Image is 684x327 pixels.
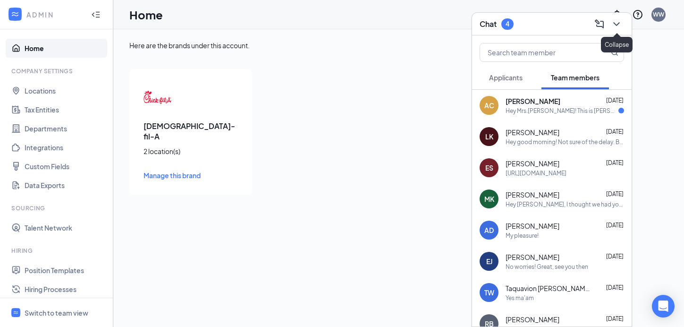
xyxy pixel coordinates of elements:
div: Hey Mrs.[PERSON_NAME]! This is [PERSON_NAME]. I wanted to reach out to you about my Pathway log i... [506,107,618,115]
div: Hey [PERSON_NAME], I thought we had your size pants on hand. Unfortunately, we do not. I have pla... [506,200,624,208]
a: Custom Fields [25,157,105,176]
div: ADMIN [26,10,83,19]
span: [PERSON_NAME] [506,159,559,168]
a: Departments [25,119,105,138]
div: LK [485,132,493,141]
a: Tax Entities [25,100,105,119]
a: Position Templates [25,261,105,280]
span: [PERSON_NAME] [506,221,559,231]
button: ComposeMessage [592,17,607,32]
div: Yes ma'am [506,294,534,302]
h3: [DEMOGRAPHIC_DATA]-fil-A [144,121,238,142]
span: [PERSON_NAME] [506,252,559,262]
h3: Chat [480,19,497,29]
span: Manage this brand [144,171,201,180]
span: [DATE] [606,315,624,322]
svg: WorkstreamLogo [10,9,20,19]
div: Here are the brands under this account. [129,41,668,50]
svg: ChevronDown [611,18,622,30]
svg: ComposeMessage [594,18,605,30]
div: Hiring [11,247,103,255]
span: [PERSON_NAME] [506,96,560,106]
svg: MagnifyingGlass [611,49,618,56]
div: ES [485,163,493,172]
a: Hiring Processes [25,280,105,299]
div: Open Intercom Messenger [652,295,675,318]
a: Data Exports [25,176,105,195]
span: [DATE] [606,190,624,198]
span: [DATE] [606,159,624,166]
svg: Notifications [611,9,623,20]
input: Search team member [480,43,592,61]
span: [PERSON_NAME] [506,128,559,137]
div: AC [484,101,494,110]
div: Hey good morning! Not sure of the delay. But I see that your [PERSON_NAME] Fargo account has been... [506,138,624,146]
div: My pleasure! [506,232,539,240]
a: Locations [25,81,105,100]
button: ChevronDown [609,17,624,32]
a: Home [25,39,105,58]
div: Collapse [601,37,633,52]
span: [DATE] [606,128,624,135]
a: Integrations [25,138,105,157]
span: [DATE] [606,284,624,291]
div: Company Settings [11,67,103,75]
div: Switch to team view [25,308,88,318]
span: [DATE] [606,253,624,260]
svg: WorkstreamLogo [13,310,19,316]
div: 4 [506,20,509,28]
span: Applicants [489,73,523,82]
span: [PERSON_NAME] [506,315,559,324]
div: No worries! Great, see you then [506,263,588,271]
div: 2 location(s) [144,146,238,156]
div: WW [653,10,664,18]
div: TW [484,288,494,297]
svg: QuestionInfo [632,9,643,20]
img: Chick-fil-A logo [144,83,172,112]
span: [DATE] [606,97,624,104]
h1: Home [129,7,163,23]
div: EJ [486,257,492,266]
span: [DATE] [606,222,624,229]
span: [PERSON_NAME] [506,190,559,199]
a: Talent Network [25,218,105,237]
span: Taquavion [PERSON_NAME] [506,284,591,293]
div: [URL][DOMAIN_NAME] [506,169,566,177]
span: Team members [551,73,600,82]
div: Sourcing [11,204,103,212]
svg: Collapse [91,10,101,19]
div: MK [484,194,494,204]
a: Manage this brand [144,170,238,181]
div: AD [484,225,494,235]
